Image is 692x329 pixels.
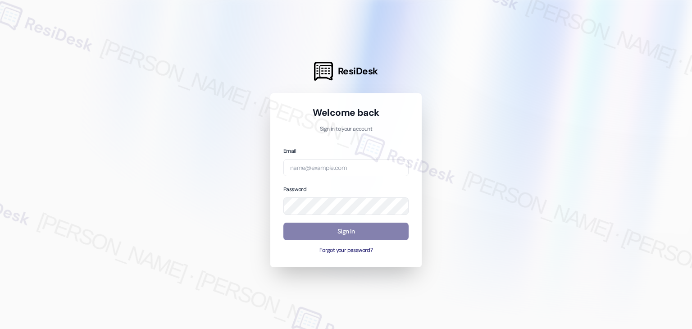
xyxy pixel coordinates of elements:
h1: Welcome back [283,106,409,119]
button: Forgot your password? [283,247,409,255]
img: ResiDesk Logo [314,62,333,81]
button: Sign In [283,223,409,240]
label: Password [283,186,306,193]
input: name@example.com [283,159,409,177]
p: Sign in to your account [283,125,409,133]
label: Email [283,147,296,155]
span: ResiDesk [338,65,378,78]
